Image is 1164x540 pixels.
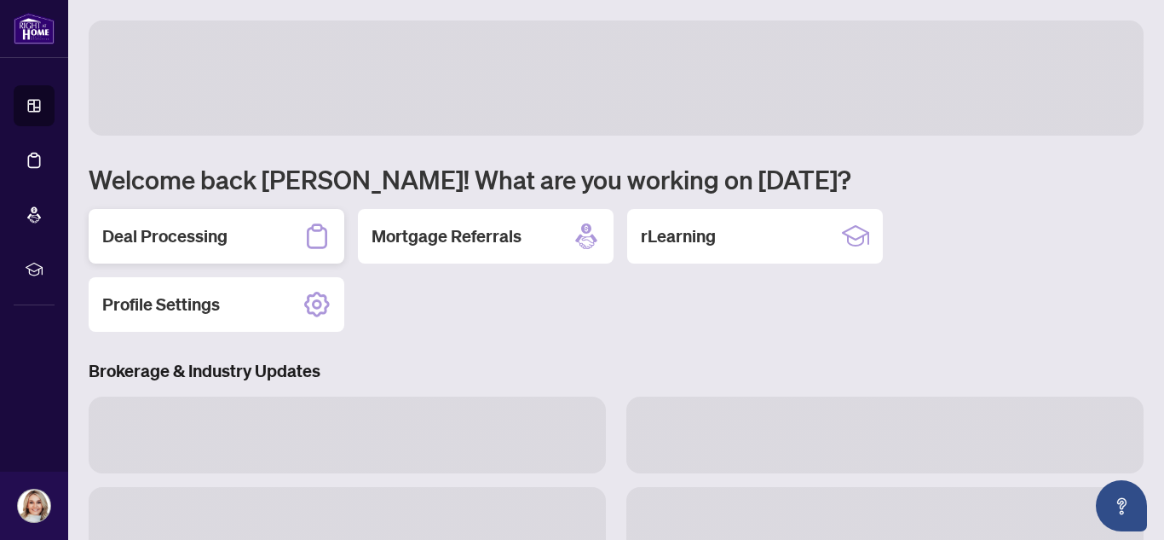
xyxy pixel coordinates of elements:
[372,224,521,248] h2: Mortgage Referrals
[102,293,220,316] h2: Profile Settings
[89,163,1144,195] h1: Welcome back [PERSON_NAME]! What are you working on [DATE]?
[14,13,55,44] img: logo
[18,490,50,522] img: Profile Icon
[102,224,228,248] h2: Deal Processing
[641,224,716,248] h2: rLearning
[89,359,1144,383] h3: Brokerage & Industry Updates
[1096,480,1147,531] button: Open asap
